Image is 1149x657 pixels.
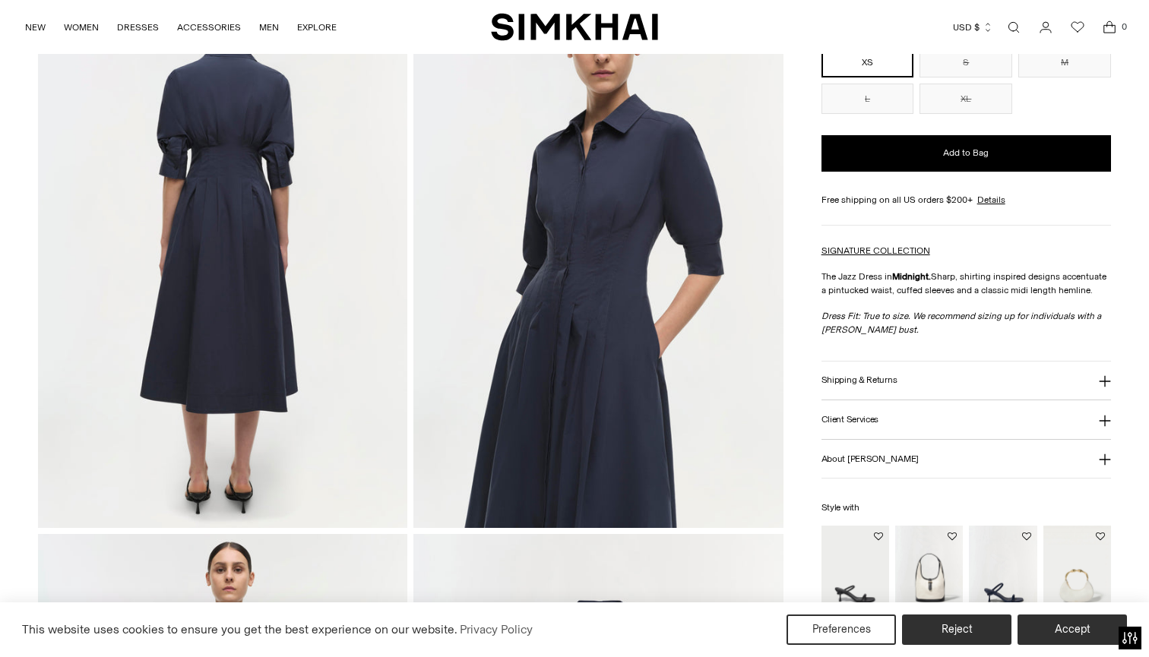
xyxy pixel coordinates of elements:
[821,193,1111,207] div: Free shipping on all US orders $200+
[1043,526,1111,627] img: Nixi Hobo
[821,362,1111,400] button: Shipping & Returns
[491,12,658,42] a: SIMKHAI
[787,614,896,645] button: Preferences
[821,311,1101,335] span: We recommend sizing up for individuals with a [PERSON_NAME] bust.
[25,11,46,44] a: NEW
[1030,12,1061,43] a: Go to the account page
[22,622,457,636] span: This website uses cookies to ensure you get the best experience on our website.
[821,375,897,385] h3: Shipping & Returns
[977,193,1005,207] a: Details
[297,11,337,44] a: EXPLORE
[64,11,99,44] a: WOMEN
[259,11,279,44] a: MEN
[1022,532,1031,541] button: Add to Wishlist
[1096,532,1105,541] button: Add to Wishlist
[177,11,241,44] a: ACCESSORIES
[895,526,963,627] img: Khai Hobo
[902,614,1011,645] button: Reject
[821,440,1111,479] button: About [PERSON_NAME]
[821,245,930,256] a: SIGNATURE COLLECTION
[920,84,1012,114] button: XL
[953,11,993,44] button: USD $
[920,47,1012,77] button: S
[1094,12,1125,43] a: Open cart modal
[1018,47,1111,77] button: M
[821,47,914,77] button: XS
[117,11,159,44] a: DRESSES
[821,135,1111,172] button: Add to Bag
[943,147,989,160] span: Add to Bag
[821,454,919,464] h3: About [PERSON_NAME]
[999,12,1029,43] a: Open search modal
[821,270,1111,297] p: The Jazz Dress in Sharp, shirting inspired designs accentuate a pintucked waist, cuffed sleeves a...
[821,526,889,627] img: Siren Low Heel Sandal
[821,415,879,425] h3: Client Services
[1018,614,1127,645] button: Accept
[1062,12,1093,43] a: Wishlist
[874,532,883,541] button: Add to Wishlist
[821,400,1111,439] button: Client Services
[892,271,931,282] strong: Midnight.
[969,526,1037,627] img: Siren Low Heel Sandal
[1117,20,1131,33] span: 0
[821,84,914,114] button: L
[948,532,957,541] button: Add to Wishlist
[457,618,535,641] a: Privacy Policy (opens in a new tab)
[821,503,1111,513] h6: Style with
[821,311,1101,335] em: Dress Fit: True to size.
[12,599,153,645] iframe: Sign Up via Text for Offers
